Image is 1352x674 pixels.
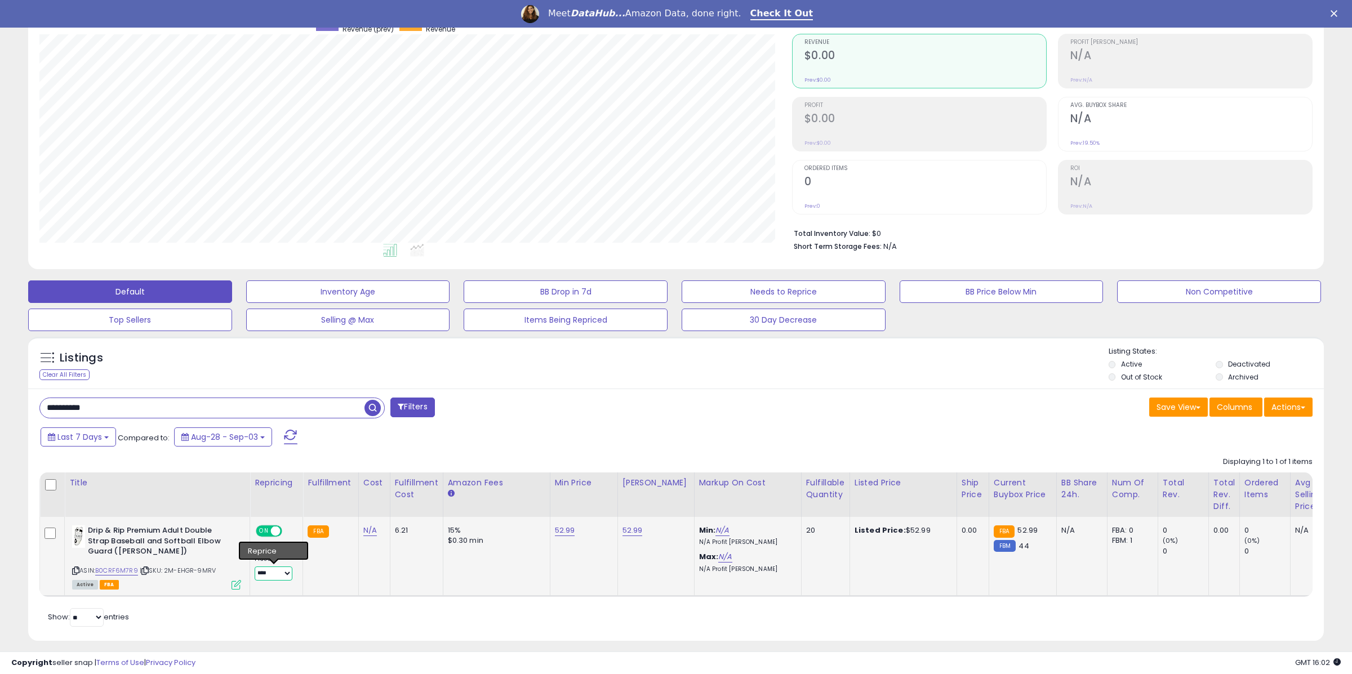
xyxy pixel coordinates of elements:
[255,543,294,553] div: Amazon AI
[548,8,741,19] div: Meet Amazon Data, done right.
[1017,525,1038,535] span: 52.99
[390,398,434,417] button: Filters
[246,280,450,303] button: Inventory Age
[750,8,813,20] a: Check It Out
[962,525,980,535] div: 0.00
[1163,525,1208,535] div: 0
[146,657,195,668] a: Privacy Policy
[804,77,831,83] small: Prev: $0.00
[1244,477,1286,501] div: Ordered Items
[804,203,820,209] small: Prev: 0
[804,166,1046,172] span: Ordered Items
[1244,546,1290,556] div: 0
[1163,477,1204,501] div: Total Rev.
[363,477,385,489] div: Cost
[682,309,886,331] button: 30 Day Decrease
[699,551,719,562] b: Max:
[100,580,119,590] span: FBA
[804,39,1046,46] span: Revenue
[682,280,886,303] button: Needs to Reprice
[571,8,625,19] i: DataHub...
[1112,535,1149,546] div: FBM: 1
[255,477,298,489] div: Repricing
[96,657,144,668] a: Terms of Use
[699,477,797,489] div: Markup on Cost
[448,535,541,546] div: $0.30 min
[57,431,102,443] span: Last 7 Days
[1070,140,1100,146] small: Prev: 19.50%
[1244,536,1260,545] small: (0%)
[1228,372,1258,382] label: Archived
[191,431,258,443] span: Aug-28 - Sep-03
[804,140,831,146] small: Prev: $0.00
[1070,166,1312,172] span: ROI
[28,280,232,303] button: Default
[622,477,690,489] div: [PERSON_NAME]
[118,432,170,443] span: Compared to:
[699,525,716,535] b: Min:
[962,477,984,501] div: Ship Price
[1295,525,1332,535] div: N/A
[281,526,299,536] span: OFF
[174,427,272,447] button: Aug-28 - Sep-03
[1070,77,1092,83] small: Prev: N/A
[806,477,845,501] div: Fulfillable Quantity
[72,580,98,590] span: All listings currently available for purchase on Amazon
[395,477,438,501] div: Fulfillment Cost
[521,5,539,23] img: Profile image for Georgie
[1209,398,1262,417] button: Columns
[794,229,870,238] b: Total Inventory Value:
[718,551,732,563] a: N/A
[1061,477,1102,501] div: BB Share 24h.
[1112,477,1153,501] div: Num of Comp.
[794,226,1304,239] li: $0
[1070,49,1312,64] h2: N/A
[1295,657,1341,668] span: 2025-09-11 16:02 GMT
[855,525,906,535] b: Listed Price:
[41,427,116,447] button: Last 7 Days
[855,477,952,489] div: Listed Price
[555,525,575,536] a: 52.99
[715,525,729,536] a: N/A
[395,525,434,535] div: 6.21
[806,525,841,535] div: 20
[48,611,129,622] span: Show: entries
[1163,546,1208,556] div: 0
[1117,280,1321,303] button: Non Competitive
[60,350,103,366] h5: Listings
[39,369,90,380] div: Clear All Filters
[1070,203,1092,209] small: Prev: N/A
[448,525,541,535] div: 15%
[804,112,1046,127] h2: $0.00
[1264,398,1313,417] button: Actions
[140,566,216,575] span: | SKU: 2M-EHGR-9MRV
[448,489,455,499] small: Amazon Fees.
[464,309,668,331] button: Items Being Repriced
[246,309,450,331] button: Selling @ Max
[994,477,1052,501] div: Current Buybox Price
[1149,398,1208,417] button: Save View
[72,525,241,588] div: ASIN:
[1070,112,1312,127] h2: N/A
[555,477,613,489] div: Min Price
[994,525,1015,538] small: FBA
[69,477,245,489] div: Title
[1070,175,1312,190] h2: N/A
[448,477,545,489] div: Amazon Fees
[1121,372,1162,382] label: Out of Stock
[1244,525,1290,535] div: 0
[1213,525,1231,535] div: 0.00
[363,525,377,536] a: N/A
[1228,359,1270,369] label: Deactivated
[1213,477,1235,512] div: Total Rev. Diff.
[308,525,328,538] small: FBA
[804,49,1046,64] h2: $0.00
[1019,541,1029,551] span: 44
[426,24,455,34] span: Revenue
[1163,536,1178,545] small: (0%)
[1331,10,1342,17] div: Close
[95,566,138,575] a: B0CRF6M7R9
[308,477,353,489] div: Fulfillment
[28,309,232,331] button: Top Sellers
[255,555,294,581] div: Preset:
